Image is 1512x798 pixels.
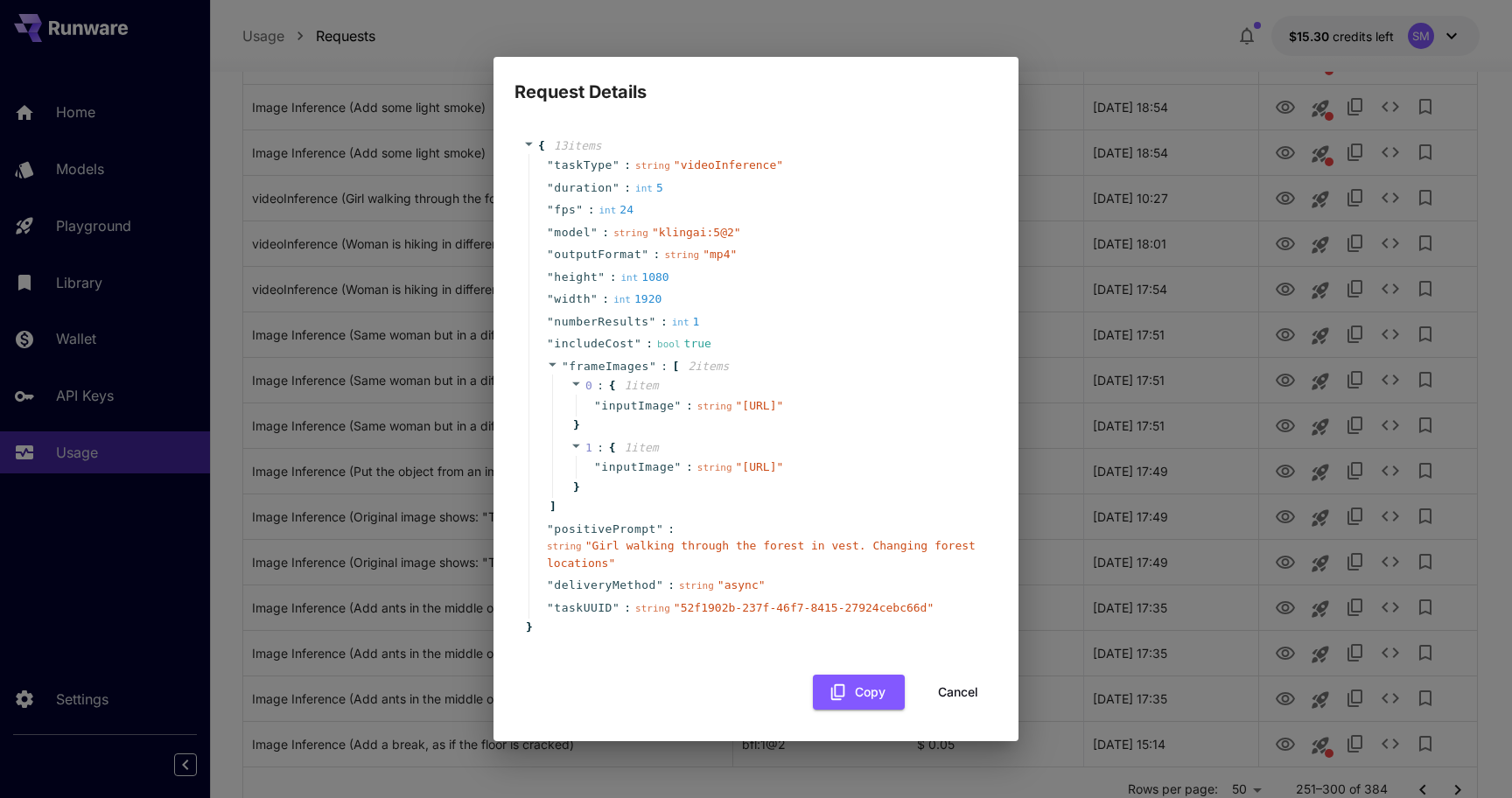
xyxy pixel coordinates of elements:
span: " klingai:5@2 " [652,226,741,239]
span: " [675,460,682,473]
div: 1080 [620,269,668,286]
span: int [598,205,616,216]
span: " [562,360,569,373]
span: : [624,157,631,174]
span: 2 item s [688,360,729,373]
span: } [570,416,580,434]
span: " [576,203,583,216]
span: 1 item [624,379,658,392]
span: int [613,294,631,305]
span: model [554,224,591,241]
span: string [679,580,714,591]
span: positivePrompt [554,521,656,538]
span: fps [554,201,576,219]
span: " [675,399,682,412]
span: numberResults [554,313,648,331]
span: : [597,439,604,457]
span: : [686,397,693,415]
div: 1920 [613,290,661,308]
span: outputFormat [554,246,641,263]
span: " [547,270,554,283]
span: " [547,226,554,239]
span: : [602,224,609,241]
span: " [634,337,641,350]
span: : [668,577,675,594]
span: " [547,315,554,328]
button: Copy [813,675,905,710]
span: height [554,269,598,286]
span: 0 [585,379,592,392]
span: string [613,227,648,239]
h2: Request Details [493,57,1018,106]
span: string [664,249,699,261]
span: " [591,226,598,239]
span: : [597,377,604,395]
span: " async " [717,578,766,591]
span: : [588,201,595,219]
span: " [547,337,554,350]
span: } [523,619,533,636]
span: duration [554,179,612,197]
span: " [656,578,663,591]
span: " [612,158,619,171]
span: ] [547,498,556,515]
span: " [594,399,601,412]
span: frameImages [569,360,649,373]
span: string [635,160,670,171]
div: 24 [598,201,633,219]
span: " 52f1902b-237f-46f7-8415-27924cebc66d " [674,601,934,614]
span: int [635,183,653,194]
span: " mp4 " [703,248,737,261]
span: [ [673,358,680,375]
span: int [620,272,638,283]
span: 1 item [624,441,658,454]
span: " videoInference " [674,158,783,171]
div: 5 [635,179,663,197]
span: " [547,292,554,305]
span: " [URL] " [736,460,784,473]
span: string [635,603,670,614]
span: " [547,522,554,535]
span: : [654,246,661,263]
span: " [598,270,605,283]
span: : [668,521,675,538]
span: : [661,313,668,331]
span: includeCost [554,335,634,353]
span: string [697,462,732,473]
span: string [697,401,732,412]
span: inputImage [601,397,674,415]
span: : [624,179,631,197]
span: " Girl walking through the forest in vest. Changing forest locations " [547,539,976,570]
span: " [649,315,656,328]
span: " [656,522,663,535]
span: " [591,292,598,305]
span: width [554,290,591,308]
span: { [609,439,616,457]
span: " [547,601,554,614]
span: : [624,599,631,617]
span: " [547,248,554,261]
div: true [657,335,711,353]
span: : [610,269,617,286]
span: " [612,181,619,194]
span: " [547,158,554,171]
span: " [547,181,554,194]
button: Cancel [919,675,997,710]
span: bool [657,339,681,350]
span: 13 item s [554,139,602,152]
span: " [594,460,601,473]
span: " [641,248,648,261]
span: : [686,458,693,476]
span: : [661,358,668,375]
span: deliveryMethod [554,577,656,594]
span: taskType [554,157,612,174]
span: taskUUID [554,599,612,617]
span: " [649,360,656,373]
span: { [609,377,616,395]
span: " [547,578,554,591]
span: : [602,290,609,308]
span: int [672,317,689,328]
span: inputImage [601,458,674,476]
span: " [612,601,619,614]
span: " [URL] " [736,399,784,412]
